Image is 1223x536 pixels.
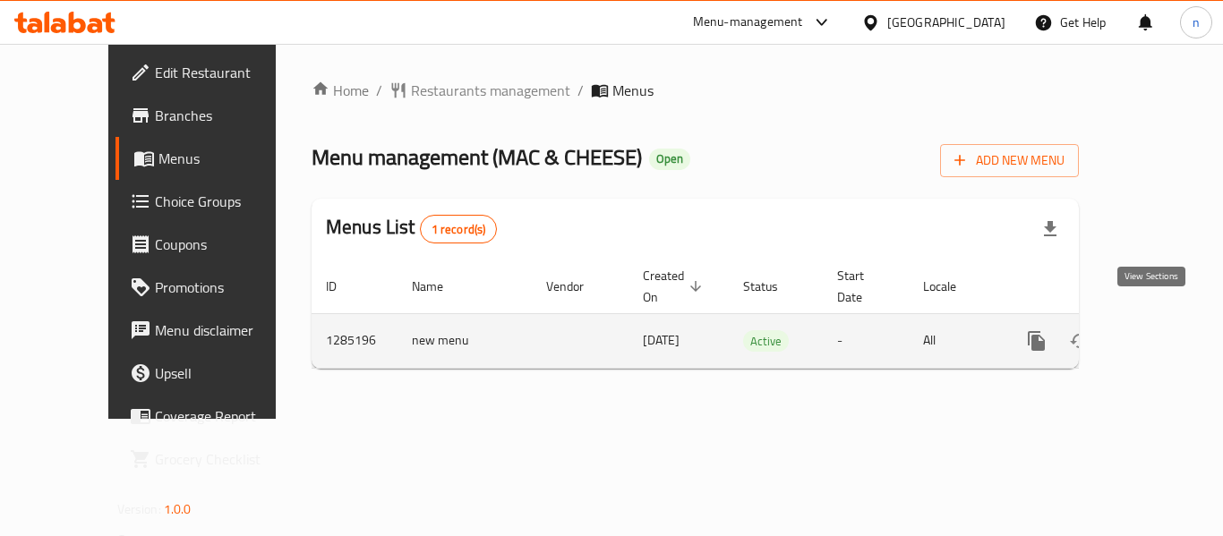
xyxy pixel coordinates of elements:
[837,265,887,308] span: Start Date
[115,395,312,438] a: Coverage Report
[155,319,298,341] span: Menu disclaimer
[326,276,360,297] span: ID
[412,276,466,297] span: Name
[115,309,312,352] a: Menu disclaimer
[823,313,909,368] td: -
[546,276,607,297] span: Vendor
[940,144,1079,177] button: Add New Menu
[887,13,1005,32] div: [GEOGRAPHIC_DATA]
[312,259,1202,369] table: enhanced table
[312,313,398,368] td: 1285196
[1193,13,1200,32] span: n
[155,105,298,126] span: Branches
[115,94,312,137] a: Branches
[643,328,680,352] span: [DATE]
[155,191,298,212] span: Choice Groups
[376,80,382,101] li: /
[1058,319,1101,362] button: Change Status
[743,276,801,297] span: Status
[398,313,532,368] td: new menu
[643,265,707,308] span: Created On
[743,330,789,352] div: Active
[115,266,312,309] a: Promotions
[909,313,1001,368] td: All
[1015,319,1058,362] button: more
[155,62,298,83] span: Edit Restaurant
[420,215,498,243] div: Total records count
[312,80,369,101] a: Home
[743,331,789,352] span: Active
[155,362,298,384] span: Upsell
[155,277,298,298] span: Promotions
[577,80,584,101] li: /
[115,352,312,395] a: Upsell
[312,80,1079,101] nav: breadcrumb
[155,448,298,470] span: Grocery Checklist
[649,149,690,170] div: Open
[115,51,312,94] a: Edit Restaurant
[326,214,497,243] h2: Menus List
[693,12,803,33] div: Menu-management
[421,221,497,238] span: 1 record(s)
[115,438,312,481] a: Grocery Checklist
[411,80,570,101] span: Restaurants management
[155,405,298,427] span: Coverage Report
[923,276,979,297] span: Locale
[312,137,642,177] span: Menu management ( MAC & CHEESE )
[117,498,161,521] span: Version:
[115,180,312,223] a: Choice Groups
[115,137,312,180] a: Menus
[612,80,654,101] span: Menus
[158,148,298,169] span: Menus
[115,223,312,266] a: Coupons
[954,149,1065,172] span: Add New Menu
[1029,208,1072,251] div: Export file
[649,151,690,166] span: Open
[1001,259,1202,314] th: Actions
[164,498,192,521] span: 1.0.0
[389,80,570,101] a: Restaurants management
[155,234,298,255] span: Coupons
